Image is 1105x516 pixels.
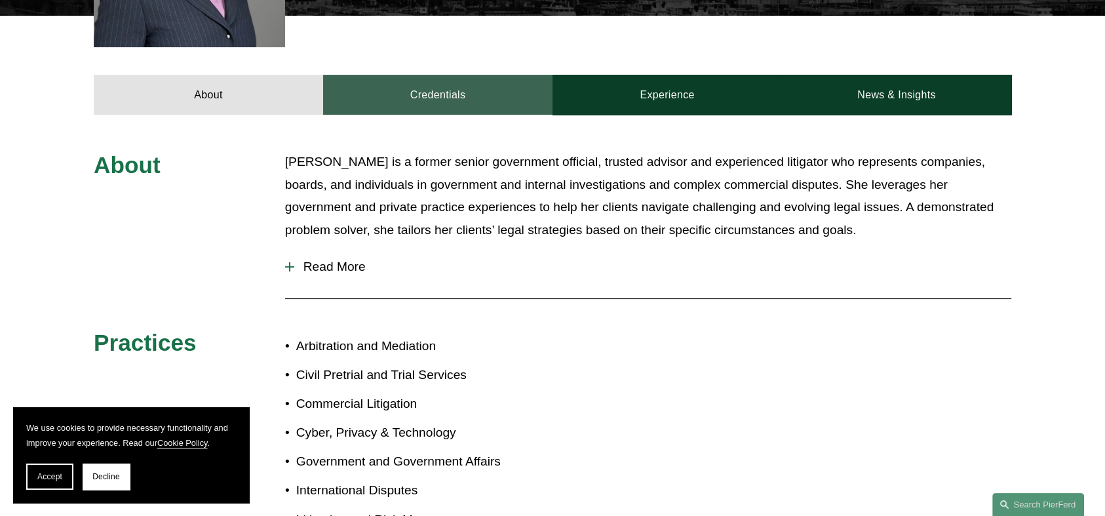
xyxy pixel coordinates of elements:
span: Practices [94,330,197,355]
span: Read More [294,260,1011,274]
button: Read More [285,250,1011,284]
p: International Disputes [296,479,552,502]
a: Credentials [323,75,552,114]
p: Civil Pretrial and Trial Services [296,364,552,387]
button: Decline [83,464,130,490]
a: About [94,75,323,114]
span: Accept [37,472,62,481]
p: Government and Government Affairs [296,450,552,473]
a: Cookie Policy [157,438,208,448]
p: Cyber, Privacy & Technology [296,422,552,445]
p: [PERSON_NAME] is a former senior government official, trusted advisor and experienced litigator w... [285,151,1011,241]
a: News & Insights [782,75,1011,114]
p: We use cookies to provide necessary functionality and improve your experience. Read our . [26,420,236,450]
button: Accept [26,464,73,490]
p: Commercial Litigation [296,393,552,416]
a: Experience [552,75,782,114]
span: About [94,152,161,178]
section: Cookie banner [13,407,249,503]
p: Arbitration and Mediation [296,335,552,358]
span: Decline [92,472,120,481]
a: Search this site [992,493,1084,516]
